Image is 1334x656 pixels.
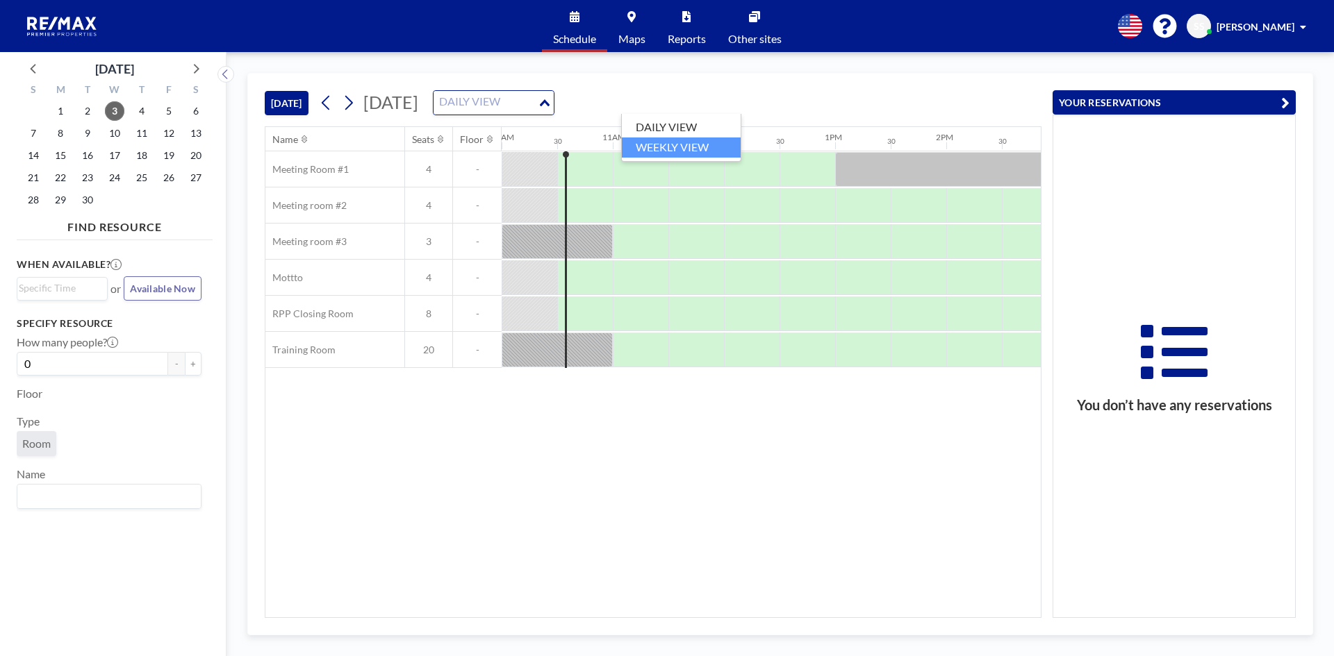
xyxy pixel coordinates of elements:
span: Monday, September 1, 2025 [51,101,70,121]
div: Name [272,133,298,146]
h4: FIND RESOURCE [17,215,213,234]
span: SS [1194,20,1205,33]
span: Thursday, September 11, 2025 [132,124,151,143]
span: Tuesday, September 16, 2025 [78,146,97,165]
span: Thursday, September 25, 2025 [132,168,151,187]
div: 10AM [491,132,514,142]
span: 4 [405,271,452,284]
label: Type [17,414,40,428]
span: Monday, September 29, 2025 [51,190,70,210]
span: Sunday, September 21, 2025 [24,168,43,187]
div: 2PM [936,132,953,142]
span: - [453,163,502,176]
img: organization-logo [22,12,103,40]
span: Schedule [553,33,596,44]
span: Tuesday, September 30, 2025 [78,190,97,210]
div: Floor [460,133,484,146]
span: Sunday, September 28, 2025 [24,190,43,210]
button: YOUR RESERVATIONS [1053,90,1296,115]
span: Room [22,437,51,451]
div: Search for option [17,278,107,298]
span: Wednesday, September 17, 2025 [105,146,124,165]
span: Friday, September 12, 2025 [159,124,179,143]
div: Search for option [17,485,201,508]
span: Training Room [265,344,336,356]
div: Seats [412,133,434,146]
input: Search for option [19,487,193,505]
span: Sunday, September 7, 2025 [24,124,43,143]
span: Wednesday, September 24, 2025 [105,168,124,187]
input: Search for option [435,94,536,112]
span: Saturday, September 6, 2025 [186,101,206,121]
span: 4 [405,163,452,176]
span: Meeting room #3 [265,235,347,248]
span: Available Now [130,283,195,294]
span: [PERSON_NAME] [1217,21,1294,33]
span: 20 [405,344,452,356]
span: Thursday, September 4, 2025 [132,101,151,121]
div: F [155,82,182,100]
div: S [182,82,209,100]
span: 3 [405,235,452,248]
span: Saturday, September 20, 2025 [186,146,206,165]
span: Saturday, September 13, 2025 [186,124,206,143]
button: + [185,352,201,376]
div: 30 [887,137,896,146]
span: - [453,235,502,248]
label: Name [17,467,45,481]
span: Monday, September 8, 2025 [51,124,70,143]
div: T [128,82,155,100]
label: Floor [17,387,42,401]
div: 30 [776,137,784,146]
input: Search for option [19,280,99,296]
span: Sunday, September 14, 2025 [24,146,43,165]
span: Wednesday, September 10, 2025 [105,124,124,143]
div: 30 [554,137,562,146]
span: Thursday, September 18, 2025 [132,146,151,165]
div: 30 [998,137,1007,146]
div: Search for option [434,91,554,115]
span: Mottto [265,271,303,284]
button: Available Now [124,276,201,301]
button: [DATE] [265,91,308,115]
span: Monday, September 22, 2025 [51,168,70,187]
span: Meeting Room #1 [265,163,349,176]
span: or [110,282,121,296]
div: [DATE] [95,59,134,78]
label: How many people? [17,335,118,349]
span: - [453,308,502,320]
div: T [74,82,101,100]
span: - [453,344,502,356]
li: WEEKLY VIEW [622,137,741,158]
span: Monday, September 15, 2025 [51,146,70,165]
span: Meeting room #2 [265,199,347,212]
span: Wednesday, September 3, 2025 [105,101,124,121]
h3: Specify resource [17,317,201,330]
span: Friday, September 26, 2025 [159,168,179,187]
span: [DATE] [363,92,418,112]
div: S [20,82,47,100]
h3: You don’t have any reservations [1053,396,1295,414]
span: Friday, September 19, 2025 [159,146,179,165]
span: Tuesday, September 9, 2025 [78,124,97,143]
span: Saturday, September 27, 2025 [186,168,206,187]
div: M [47,82,74,100]
span: RPP Closing Room [265,308,354,320]
span: Tuesday, September 2, 2025 [78,101,97,121]
span: 4 [405,199,452,212]
span: Friday, September 5, 2025 [159,101,179,121]
div: 11AM [602,132,625,142]
span: - [453,199,502,212]
div: W [101,82,129,100]
span: Other sites [728,33,782,44]
li: DAILY VIEW [622,117,741,137]
button: - [168,352,185,376]
span: 8 [405,308,452,320]
span: Tuesday, September 23, 2025 [78,168,97,187]
span: - [453,271,502,284]
div: 1PM [825,132,842,142]
span: Maps [618,33,645,44]
span: Reports [668,33,706,44]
